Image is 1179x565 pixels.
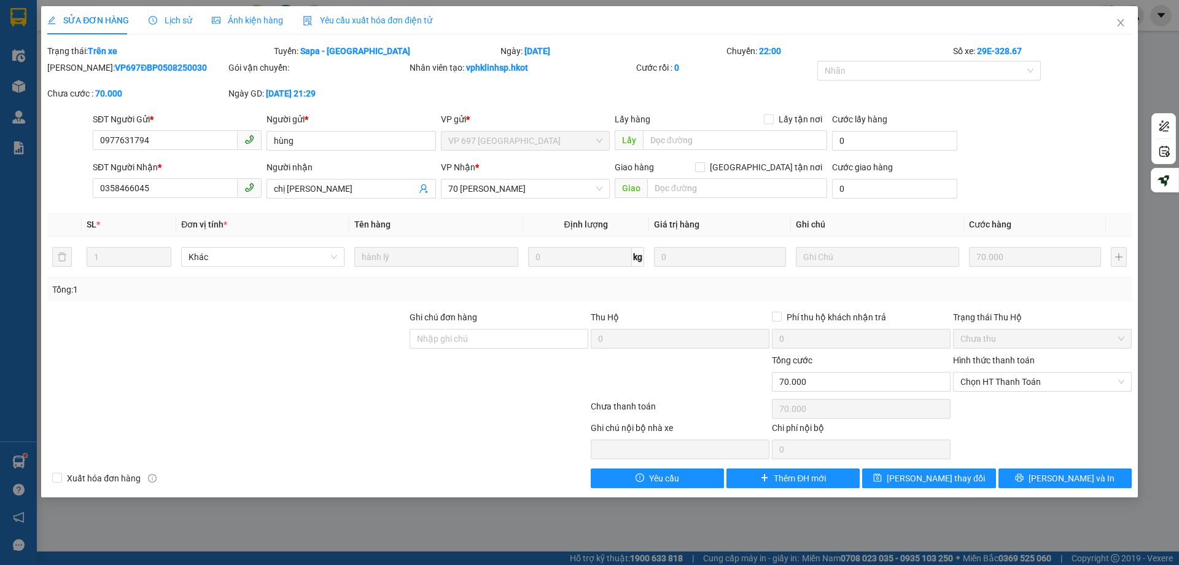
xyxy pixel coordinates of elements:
[772,355,812,365] span: Tổng cước
[873,473,882,483] span: save
[95,89,122,98] b: 70.000
[149,15,192,25] span: Lịch sử
[772,421,951,440] div: Chi phí nội bộ
[47,16,56,25] span: edit
[244,183,254,192] span: phone
[181,219,227,229] span: Đơn vị tính
[953,310,1132,324] div: Trạng thái Thu Hộ
[791,213,964,237] th: Ghi chú
[267,160,435,174] div: Người nhận
[726,468,860,488] button: plusThêm ĐH mới
[148,474,157,483] span: info-circle
[303,16,313,26] img: icon
[953,355,1035,365] label: Hình thức thanh toán
[796,247,959,267] input: Ghi Chú
[969,219,1011,229] span: Cước hàng
[46,44,273,58] div: Trạng thái:
[636,473,644,483] span: exclamation-circle
[441,113,610,126] div: VP gửi
[591,312,619,322] span: Thu Hộ
[952,44,1133,58] div: Số xe:
[448,180,602,198] span: 70 Nguyễn Hữu Huân
[1111,247,1127,267] button: plus
[649,472,679,485] span: Yêu cầu
[591,421,769,440] div: Ghi chú nội bộ nhà xe
[47,61,226,74] div: [PERSON_NAME]:
[149,16,157,25] span: clock-circle
[1103,6,1138,41] button: Close
[115,63,207,73] b: VP697ĐBP0508250030
[760,473,769,483] span: plus
[647,178,827,198] input: Dọc đường
[354,247,518,267] input: VD: Bàn, Ghế
[960,373,1124,391] span: Chọn HT Thanh Toán
[615,114,650,124] span: Lấy hàng
[273,44,499,58] div: Tuyến:
[615,178,647,198] span: Giao
[212,15,283,25] span: Ảnh kiện hàng
[832,114,887,124] label: Cước lấy hàng
[832,131,957,151] input: Cước lấy hàng
[466,63,528,73] b: vphklinhsp.hkot
[654,219,699,229] span: Giá trị hàng
[419,184,429,194] span: user-add
[410,312,477,322] label: Ghi chú đơn hàng
[410,61,634,74] div: Nhân viên tạo:
[87,219,96,229] span: SL
[1116,18,1126,28] span: close
[998,468,1132,488] button: printer[PERSON_NAME] và In
[887,472,985,485] span: [PERSON_NAME] thay đổi
[524,46,550,56] b: [DATE]
[862,468,995,488] button: save[PERSON_NAME] thay đổi
[62,472,146,485] span: Xuất hóa đơn hàng
[1029,472,1115,485] span: [PERSON_NAME] và In
[564,219,608,229] span: Định lượng
[266,89,316,98] b: [DATE] 21:29
[589,400,771,421] div: Chưa thanh toán
[591,468,724,488] button: exclamation-circleYêu cầu
[228,61,407,74] div: Gói vận chuyển:
[212,16,220,25] span: picture
[267,113,435,126] div: Người gửi
[759,46,781,56] b: 22:00
[636,61,815,74] div: Cước rồi :
[774,113,827,126] span: Lấy tận nơi
[615,162,654,172] span: Giao hàng
[88,46,117,56] b: Trên xe
[228,87,407,100] div: Ngày GD:
[300,46,410,56] b: Sapa - [GEOGRAPHIC_DATA]
[643,130,827,150] input: Dọc đường
[632,247,644,267] span: kg
[244,135,254,144] span: phone
[782,310,891,324] span: Phí thu hộ khách nhận trả
[774,472,826,485] span: Thêm ĐH mới
[1118,378,1125,385] span: close-circle
[441,162,475,172] span: VP Nhận
[1015,473,1024,483] span: printer
[410,329,588,349] input: Ghi chú đơn hàng
[93,113,262,126] div: SĐT Người Gửi
[725,44,952,58] div: Chuyến:
[969,247,1101,267] input: 0
[705,160,827,174] span: [GEOGRAPHIC_DATA] tận nơi
[615,130,643,150] span: Lấy
[47,15,129,25] span: SỬA ĐƠN HÀNG
[189,248,337,266] span: Khác
[960,330,1124,348] span: Chưa thu
[47,87,226,100] div: Chưa cước :
[354,219,391,229] span: Tên hàng
[832,162,893,172] label: Cước giao hàng
[303,15,432,25] span: Yêu cầu xuất hóa đơn điện tử
[52,247,72,267] button: delete
[977,46,1022,56] b: 29E-328.67
[52,283,455,296] div: Tổng: 1
[654,247,786,267] input: 0
[93,160,262,174] div: SĐT Người Nhận
[448,132,602,150] span: VP 697 Điện Biên Phủ
[499,44,726,58] div: Ngày:
[832,179,957,199] input: Cước giao hàng
[674,63,679,73] b: 0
